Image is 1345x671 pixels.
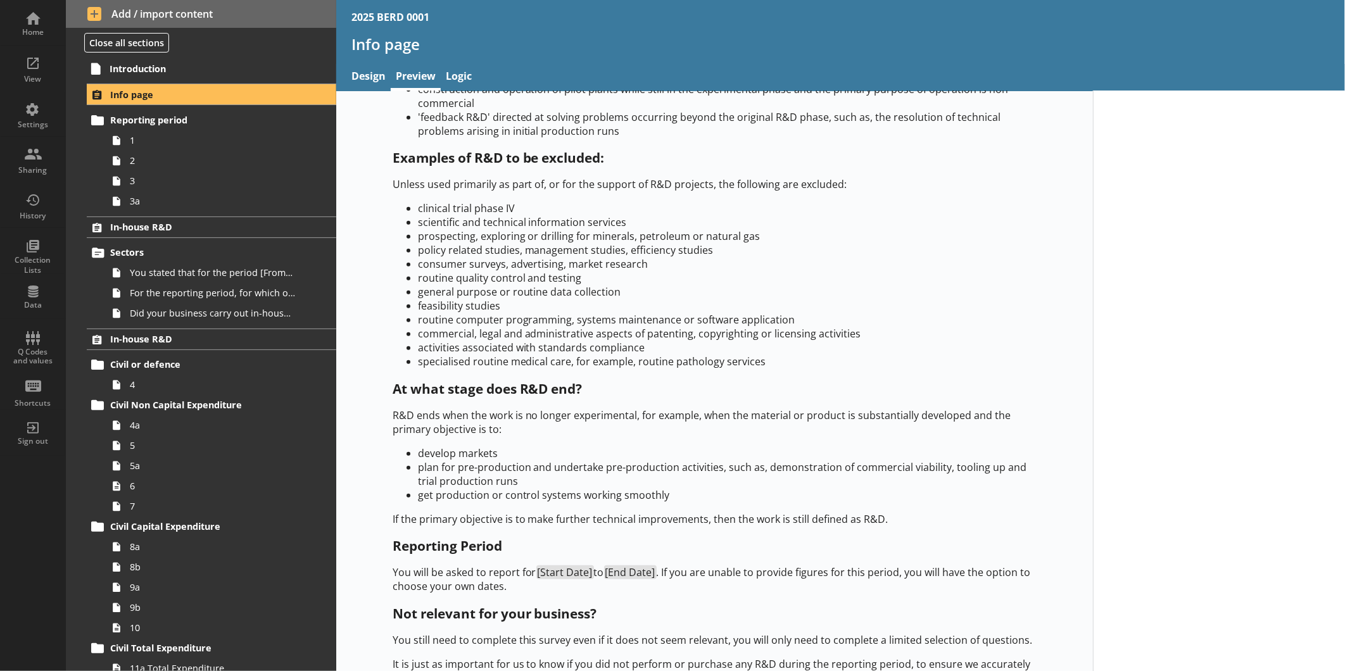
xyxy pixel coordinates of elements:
li: scientific and technical information services [418,215,1037,229]
div: 2025 BERD 0001 [351,10,429,24]
a: 4 [106,375,336,395]
span: For the reporting period, for which of the following product codes has your business carried out ... [130,287,295,299]
p: If the primary objective is to make further technical improvements, then the work is still define... [393,512,1037,526]
span: Did your business carry out in-house R&D for any other product codes? [130,307,295,319]
h1: Info page [351,34,1330,54]
li: SectorsYou stated that for the period [From] to [To], [Ru Name] carried out in-house R&D. Is this... [92,242,336,323]
span: 5 [130,439,295,451]
a: 1 [106,130,336,151]
a: Preview [391,64,441,91]
p: You will be asked to report for to . If you are unable to provide figures for this period, you wi... [393,565,1037,593]
li: Civil Non Capital Expenditure4a55a67 [92,395,336,517]
span: Sectors [110,246,291,258]
li: 'feedback R&D' directed at solving problems occurring beyond the original R&D phase, such as, the... [418,110,1037,138]
li: activities associated with standards compliance [418,341,1037,354]
a: 3a [106,191,336,211]
a: 5 [106,436,336,456]
div: History [11,211,55,221]
li: specialised routine medical care, for example, routine pathology services [418,354,1037,368]
span: 9b [130,601,295,613]
span: Introduction [110,63,290,75]
a: Logic [441,64,477,91]
span: [Start Date] [536,565,594,579]
a: 10 [106,618,336,638]
a: 7 [106,496,336,517]
h2: Reporting Period [393,537,1037,555]
span: [End Date] [604,565,657,579]
div: Sharing [11,165,55,175]
span: 3a [130,195,295,207]
li: feasibility studies [418,299,1037,313]
a: 3 [106,171,336,191]
span: 9a [130,581,295,593]
span: 4 [130,379,295,391]
a: Civil or defence [87,354,336,375]
li: Reporting period1233a [92,110,336,211]
li: consumer surveys, advertising, market research [418,257,1037,271]
a: 4a [106,415,336,436]
li: Info pageReporting period1233a [66,84,336,211]
li: develop markets [418,446,1037,460]
span: 1 [130,134,295,146]
li: In-house R&DSectorsYou stated that for the period [From] to [To], [Ru Name] carried out in-house ... [66,216,336,323]
span: You stated that for the period [From] to [To], [Ru Name] carried out in-house R&D. Is this correct? [130,267,295,279]
span: 7 [130,500,295,512]
span: 5a [130,460,295,472]
span: In-house R&D [110,221,291,233]
h2: Not relevant for your business? [393,605,1037,622]
a: Introduction [86,58,336,78]
li: clinical trial phase IV [418,201,1037,215]
li: general purpose or routine data collection [418,285,1037,299]
a: Reporting period [87,110,336,130]
a: Sectors [87,242,336,263]
span: Reporting period [110,114,291,126]
a: Info page [87,84,336,105]
button: Close all sections [84,33,169,53]
a: In-house R&D [87,329,336,350]
div: Sign out [11,436,55,446]
span: Civil or defence [110,358,291,370]
span: 3 [130,175,295,187]
a: Civil Capital Expenditure [87,517,336,537]
li: prospecting, exploring or drilling for minerals, petroleum or natural gas [418,229,1037,243]
a: You stated that for the period [From] to [To], [Ru Name] carried out in-house R&D. Is this correct? [106,263,336,283]
div: Data [11,300,55,310]
li: Civil Capital Expenditure8a8b9a9b10 [92,517,336,638]
a: 8b [106,557,336,577]
li: get production or control systems working smoothly [418,488,1037,502]
a: For the reporting period, for which of the following product codes has your business carried out ... [106,283,336,303]
div: Shortcuts [11,398,55,408]
a: 9a [106,577,336,598]
li: routine quality control and testing [418,271,1037,285]
li: Civil or defence4 [92,354,336,395]
span: In-house R&D [110,333,291,345]
div: Home [11,27,55,37]
div: View [11,74,55,84]
p: R&D ends when the work is no longer experimental, for example, when the material or product is su... [393,408,1037,436]
span: Info page [110,89,291,101]
a: Civil Total Expenditure [87,638,336,658]
span: 6 [130,480,295,492]
span: Civil Capital Expenditure [110,520,291,532]
strong: At what stage does R&D end? [393,380,583,398]
span: 8b [130,561,295,573]
span: 8a [130,541,295,553]
a: In-house R&D [87,216,336,238]
span: Civil Total Expenditure [110,642,291,654]
a: 2 [106,151,336,171]
p: You still need to complete this survey even if it does not seem relevant, you will only need to c... [393,633,1037,647]
a: 8a [106,537,336,557]
div: Collection Lists [11,255,55,275]
a: 5a [106,456,336,476]
a: 6 [106,476,336,496]
a: Did your business carry out in-house R&D for any other product codes? [106,303,336,323]
span: 2 [130,154,295,166]
span: 4a [130,419,295,431]
span: Add / import content [87,7,315,21]
li: construction and operation of pilot plants while still in the experimental phase and the primary ... [418,82,1037,110]
a: Civil Non Capital Expenditure [87,395,336,415]
p: Unless used primarily as part of, or for the support of R&D projects, the following are excluded: [393,177,1037,191]
li: routine computer programming, systems maintenance or software application [418,313,1037,327]
strong: Examples of R&D to be excluded: [393,149,605,166]
a: Design [346,64,391,91]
